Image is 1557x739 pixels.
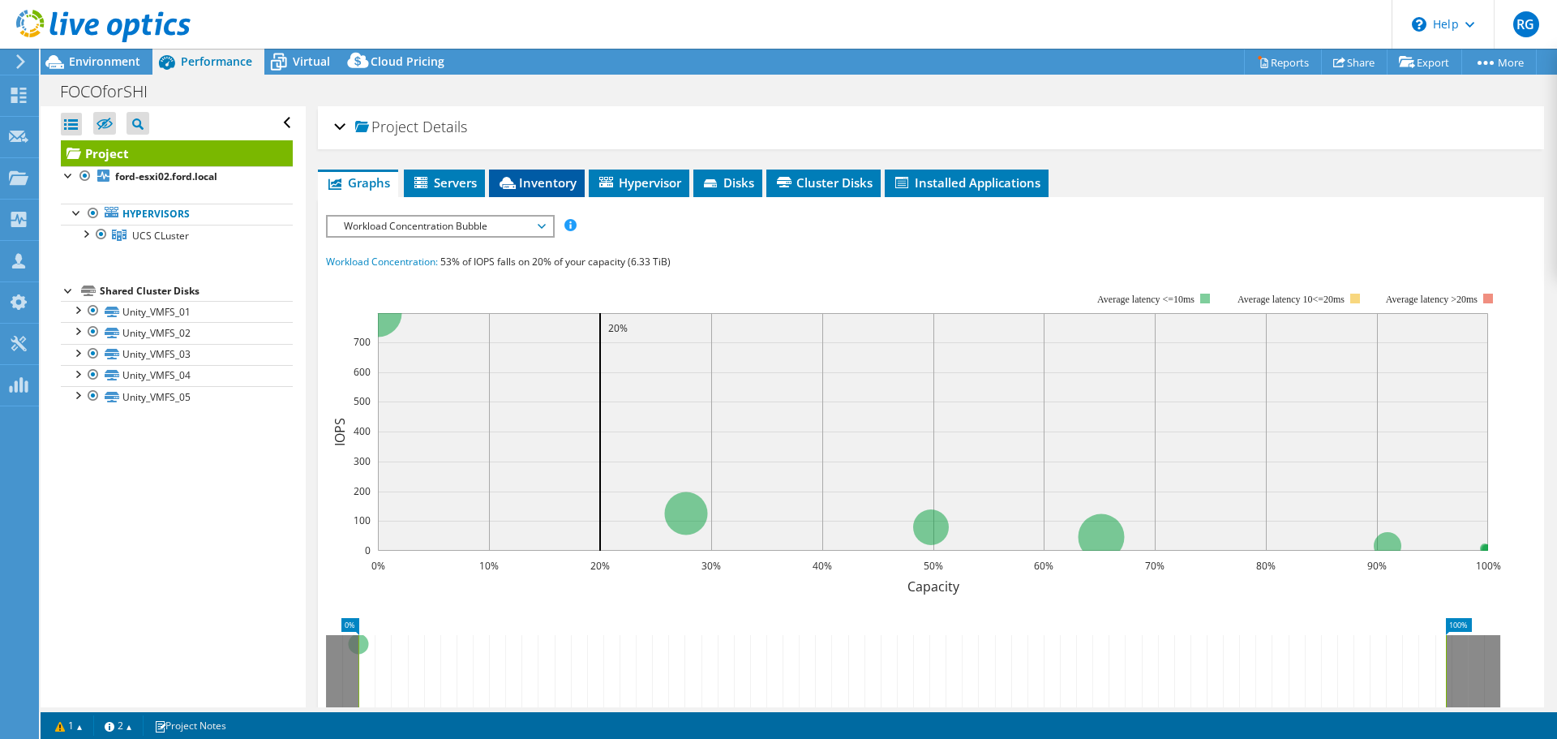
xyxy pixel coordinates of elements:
[354,335,371,349] text: 700
[1461,49,1537,75] a: More
[1097,294,1195,305] tspan: Average latency <=10ms
[701,174,754,191] span: Disks
[422,117,467,136] span: Details
[100,281,293,301] div: Shared Cluster Disks
[412,174,477,191] span: Servers
[1034,559,1053,573] text: 60%
[774,174,873,191] span: Cluster Disks
[336,217,544,236] span: Workload Concentration Bubble
[61,301,293,322] a: Unity_VMFS_01
[1476,559,1501,573] text: 100%
[61,386,293,407] a: Unity_VMFS_05
[331,418,349,446] text: IOPS
[61,225,293,246] a: UCS CLuster
[143,715,238,736] a: Project Notes
[115,170,217,183] b: ford-esxi02.ford.local
[608,321,628,335] text: 20%
[440,255,671,269] span: 53% of IOPS falls on 20% of your capacity (6.33 TiB)
[354,394,371,408] text: 500
[69,54,140,69] span: Environment
[61,344,293,365] a: Unity_VMFS_03
[354,365,371,379] text: 600
[1412,17,1426,32] svg: \n
[1513,11,1539,37] span: RG
[1321,49,1388,75] a: Share
[1367,559,1387,573] text: 90%
[181,54,252,69] span: Performance
[354,513,371,527] text: 100
[924,559,943,573] text: 50%
[1145,559,1165,573] text: 70%
[355,119,418,135] span: Project
[1256,559,1276,573] text: 80%
[1244,49,1322,75] a: Reports
[1237,294,1345,305] tspan: Average latency 10<=20ms
[893,174,1040,191] span: Installed Applications
[590,559,610,573] text: 20%
[61,166,293,187] a: ford-esxi02.ford.local
[371,559,385,573] text: 0%
[132,229,189,243] span: UCS CLuster
[326,255,438,269] span: Workload Concentration:
[293,54,330,69] span: Virtual
[61,322,293,343] a: Unity_VMFS_02
[53,83,173,101] h1: FOCOforSHI
[365,544,371,557] text: 0
[907,578,960,595] text: Capacity
[61,204,293,225] a: Hypervisors
[497,174,577,191] span: Inventory
[701,559,721,573] text: 30%
[354,484,371,498] text: 200
[354,454,371,468] text: 300
[354,424,371,438] text: 400
[813,559,832,573] text: 40%
[93,715,144,736] a: 2
[44,715,94,736] a: 1
[61,365,293,386] a: Unity_VMFS_04
[1386,294,1478,305] text: Average latency >20ms
[479,559,499,573] text: 10%
[1387,49,1462,75] a: Export
[61,140,293,166] a: Project
[371,54,444,69] span: Cloud Pricing
[326,174,390,191] span: Graphs
[597,174,681,191] span: Hypervisor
